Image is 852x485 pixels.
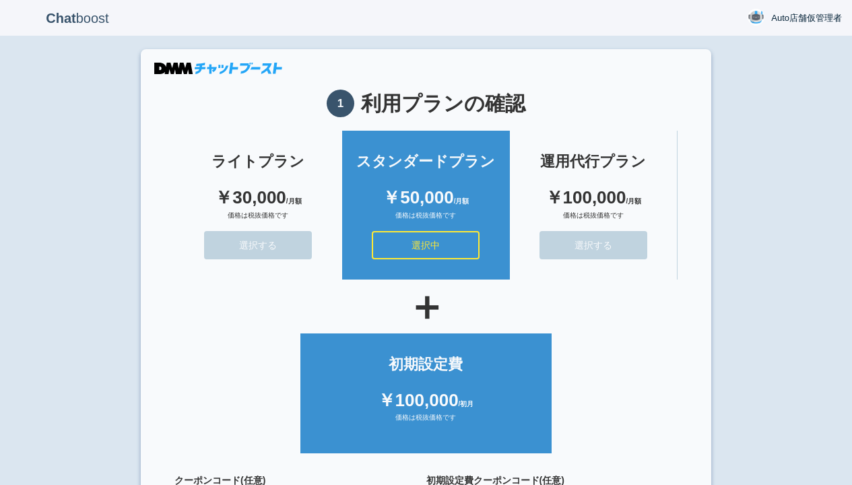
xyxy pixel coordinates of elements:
[174,90,678,117] h1: 利用プランの確認
[10,1,145,35] p: boost
[46,11,75,26] b: Chat
[314,354,538,375] div: 初期設定費
[539,231,647,259] button: 選択する
[188,151,329,172] div: ライトプラン
[154,63,282,74] img: DMMチャットブースト
[771,11,842,25] span: Auto店舗仮管理者
[204,231,312,259] button: 選択する
[372,231,480,259] button: 選択中
[523,151,663,172] div: 運用代行プラン
[748,9,764,26] img: User Image
[356,151,496,172] div: スタンダードプラン
[356,185,496,210] div: ￥50,000
[286,197,302,205] span: /月額
[459,400,474,408] span: /初月
[314,388,538,413] div: ￥100,000
[314,413,538,433] div: 価格は税抜価格です
[356,211,496,231] div: 価格は税抜価格です
[327,90,354,117] span: 1
[188,185,329,210] div: ￥30,000
[523,211,663,231] div: 価格は税抜価格です
[626,197,641,205] span: /月額
[454,197,469,205] span: /月額
[174,286,678,327] div: ＋
[523,185,663,210] div: ￥100,000
[188,211,329,231] div: 価格は税抜価格です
